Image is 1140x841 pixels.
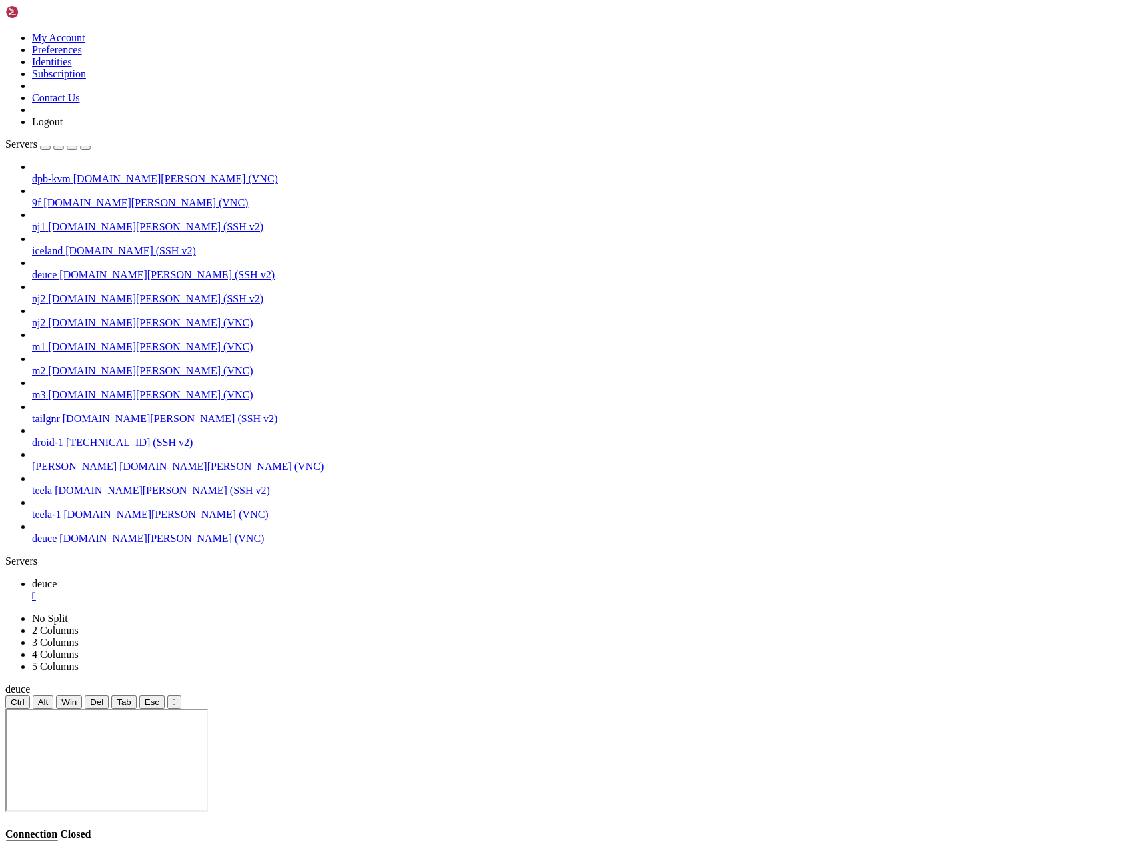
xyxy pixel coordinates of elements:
[32,389,1135,401] a: m3 [DOMAIN_NAME][PERSON_NAME] (VNC)
[167,695,181,709] button: 
[65,245,196,256] span: [DOMAIN_NAME] (SSH v2)
[48,221,263,232] span: [DOMAIN_NAME][PERSON_NAME] (SSH v2)
[38,697,49,707] span: Alt
[32,221,1135,233] a: nj1 [DOMAIN_NAME][PERSON_NAME] (SSH v2)
[32,341,45,352] span: m1
[32,497,1135,521] li: teela-1 [DOMAIN_NAME][PERSON_NAME] (VNC)
[32,293,45,304] span: nj2
[32,649,79,660] a: 4 Columns
[32,32,85,43] a: My Account
[32,269,57,280] span: deuce
[32,68,86,79] a: Subscription
[32,185,1135,209] li: 9f [DOMAIN_NAME][PERSON_NAME] (VNC)
[139,695,165,709] button: Esc
[32,578,57,589] span: deuce
[43,197,248,208] span: [DOMAIN_NAME][PERSON_NAME] (VNC)
[32,329,1135,353] li: m1 [DOMAIN_NAME][PERSON_NAME] (VNC)
[32,245,1135,257] a: iceland [DOMAIN_NAME] (SSH v2)
[32,485,1135,497] a: teela [DOMAIN_NAME][PERSON_NAME] (SSH v2)
[32,257,1135,281] li: deuce [DOMAIN_NAME][PERSON_NAME] (SSH v2)
[48,389,253,400] span: [DOMAIN_NAME][PERSON_NAME] (VNC)
[64,509,269,520] span: [DOMAIN_NAME][PERSON_NAME] (VNC)
[5,139,91,150] a: Servers
[32,173,1135,185] a: dpb-kvm [DOMAIN_NAME][PERSON_NAME] (VNC)
[173,697,176,707] div: 
[48,365,253,376] span: [DOMAIN_NAME][PERSON_NAME] (VNC)
[11,697,25,707] span: Ctrl
[32,625,79,636] a: 2 Columns
[32,578,1135,602] a: deuce
[32,637,79,648] a: 3 Columns
[5,828,91,840] span: Connection Closed
[32,389,45,400] span: m3
[32,377,1135,401] li: m3 [DOMAIN_NAME][PERSON_NAME] (VNC)
[145,697,159,707] span: Esc
[90,697,103,707] span: Del
[32,365,1135,377] a: m2 [DOMAIN_NAME][PERSON_NAME] (VNC)
[5,5,82,19] img: Shellngn
[32,245,63,256] span: iceland
[117,697,131,707] span: Tab
[32,509,1135,521] a: teela-1 [DOMAIN_NAME][PERSON_NAME] (VNC)
[32,661,79,672] a: 5 Columns
[32,281,1135,305] li: nj2 [DOMAIN_NAME][PERSON_NAME] (SSH v2)
[32,533,1135,545] a: deuce [DOMAIN_NAME][PERSON_NAME] (VNC)
[32,44,82,55] a: Preferences
[32,590,1135,602] a: 
[32,161,1135,185] li: dpb-kvm [DOMAIN_NAME][PERSON_NAME] (VNC)
[32,613,68,624] a: No Split
[32,509,61,520] span: teela-1
[32,56,72,67] a: Identities
[32,473,1135,497] li: teela [DOMAIN_NAME][PERSON_NAME] (SSH v2)
[5,139,37,150] span: Servers
[32,461,117,472] span: [PERSON_NAME]
[32,449,1135,473] li: [PERSON_NAME] [DOMAIN_NAME][PERSON_NAME] (VNC)
[48,293,263,304] span: [DOMAIN_NAME][PERSON_NAME] (SSH v2)
[32,197,41,208] span: 9f
[48,341,253,352] span: [DOMAIN_NAME][PERSON_NAME] (VNC)
[32,317,45,328] span: nj2
[61,697,77,707] span: Win
[32,209,1135,233] li: nj1 [DOMAIN_NAME][PERSON_NAME] (SSH v2)
[32,461,1135,473] a: [PERSON_NAME] [DOMAIN_NAME][PERSON_NAME] (VNC)
[32,437,63,448] span: droid-1
[32,485,52,496] span: teela
[32,269,1135,281] a: deuce [DOMAIN_NAME][PERSON_NAME] (SSH v2)
[32,173,71,184] span: dpb-kvm
[32,116,63,127] a: Logout
[55,485,270,496] span: [DOMAIN_NAME][PERSON_NAME] (SSH v2)
[56,695,82,709] button: Win
[32,521,1135,545] li: deuce [DOMAIN_NAME][PERSON_NAME] (VNC)
[5,555,1135,567] div: Servers
[48,317,253,328] span: [DOMAIN_NAME][PERSON_NAME] (VNC)
[111,695,137,709] button: Tab
[32,437,1135,449] a: droid-1 [TECHNICAL_ID] (SSH v2)
[32,221,45,232] span: nj1
[85,695,109,709] button: Del
[73,173,278,184] span: [DOMAIN_NAME][PERSON_NAME] (VNC)
[32,365,45,376] span: m2
[32,317,1135,329] a: nj2 [DOMAIN_NAME][PERSON_NAME] (VNC)
[32,233,1135,257] li: iceland [DOMAIN_NAME] (SSH v2)
[32,413,60,424] span: tailgnr
[32,293,1135,305] a: nj2 [DOMAIN_NAME][PERSON_NAME] (SSH v2)
[5,695,30,709] button: Ctrl
[32,425,1135,449] li: droid-1 [TECHNICAL_ID] (SSH v2)
[59,269,275,280] span: [DOMAIN_NAME][PERSON_NAME] (SSH v2)
[59,533,264,544] span: [DOMAIN_NAME][PERSON_NAME] (VNC)
[32,413,1135,425] a: tailgnr [DOMAIN_NAME][PERSON_NAME] (SSH v2)
[63,413,278,424] span: [DOMAIN_NAME][PERSON_NAME] (SSH v2)
[32,401,1135,425] li: tailgnr [DOMAIN_NAME][PERSON_NAME] (SSH v2)
[33,695,54,709] button: Alt
[32,305,1135,329] li: nj2 [DOMAIN_NAME][PERSON_NAME] (VNC)
[32,92,80,103] a: Contact Us
[32,533,57,544] span: deuce
[32,197,1135,209] a: 9f [DOMAIN_NAME][PERSON_NAME] (VNC)
[66,437,193,448] span: [TECHNICAL_ID] (SSH v2)
[5,683,30,695] span: deuce
[32,341,1135,353] a: m1 [DOMAIN_NAME][PERSON_NAME] (VNC)
[32,353,1135,377] li: m2 [DOMAIN_NAME][PERSON_NAME] (VNC)
[119,461,324,472] span: [DOMAIN_NAME][PERSON_NAME] (VNC)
